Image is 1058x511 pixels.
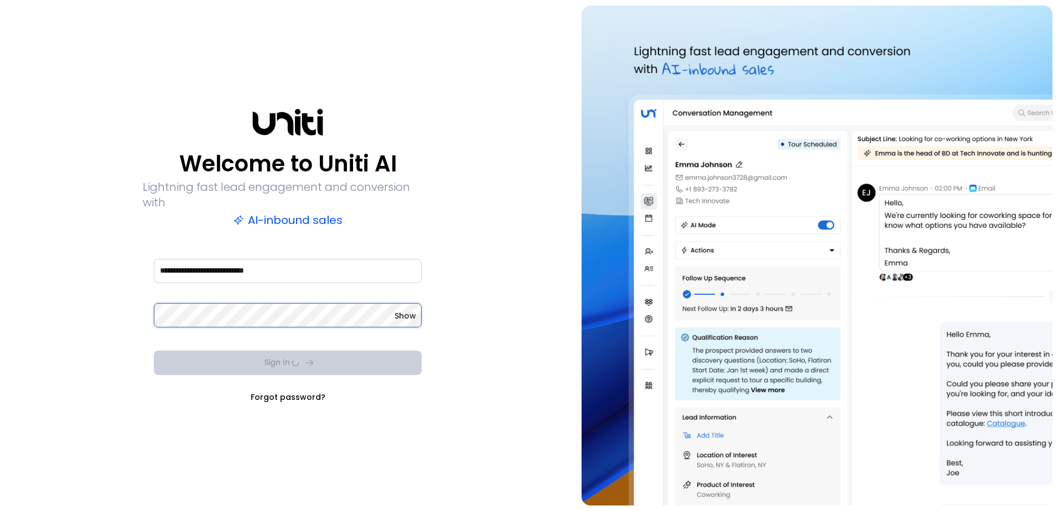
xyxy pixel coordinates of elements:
[582,6,1052,505] img: auth-hero.png
[143,179,433,210] p: Lightning fast lead engagement and conversion with
[395,310,416,321] button: Show
[179,150,397,177] p: Welcome to Uniti AI
[251,392,325,403] a: Forgot password?
[234,212,343,228] p: AI-inbound sales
